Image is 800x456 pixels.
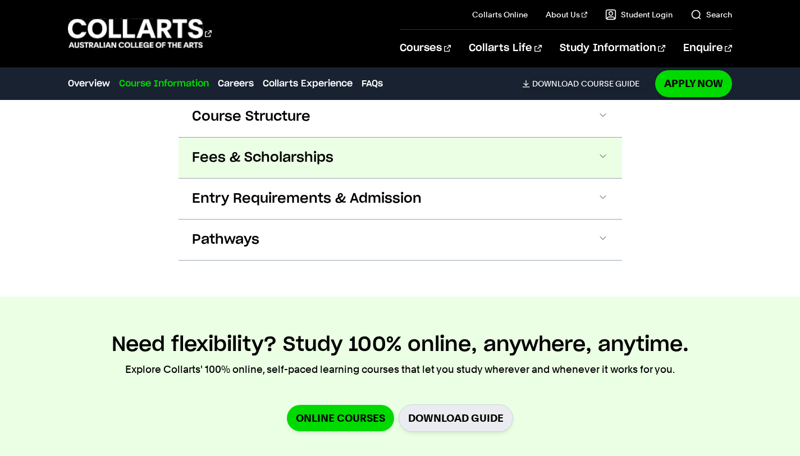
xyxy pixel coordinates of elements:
a: Search [691,9,732,20]
a: Enquire [683,30,732,67]
a: Courses [400,30,451,67]
span: Download [532,79,579,89]
a: Online Courses [287,405,394,431]
a: Study Information [560,30,665,67]
span: Course Structure [192,108,310,126]
div: Go to homepage [68,17,212,49]
button: Course Structure [179,97,622,137]
a: Collarts Online [472,9,528,20]
a: Apply Now [655,70,732,97]
a: Course Information [119,77,209,90]
a: Careers [218,77,254,90]
a: Collarts Life [469,30,541,67]
span: Fees & Scholarships [192,149,333,167]
a: About Us [546,9,587,20]
button: Pathways [179,220,622,260]
a: FAQs [362,77,383,90]
a: Overview [68,77,110,90]
a: Student Login [605,9,673,20]
a: DownloadCourse Guide [522,79,648,89]
a: Download Guide [399,404,513,432]
a: Collarts Experience [263,77,353,90]
button: Fees & Scholarships [179,138,622,178]
span: Entry Requirements & Admission [192,190,422,208]
p: Explore Collarts' 100% online, self-paced learning courses that let you study wherever and whenev... [125,362,675,377]
h2: Need flexibility? Study 100% online, anywhere, anytime. [112,332,689,357]
span: Pathways [192,231,259,249]
button: Entry Requirements & Admission [179,179,622,219]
